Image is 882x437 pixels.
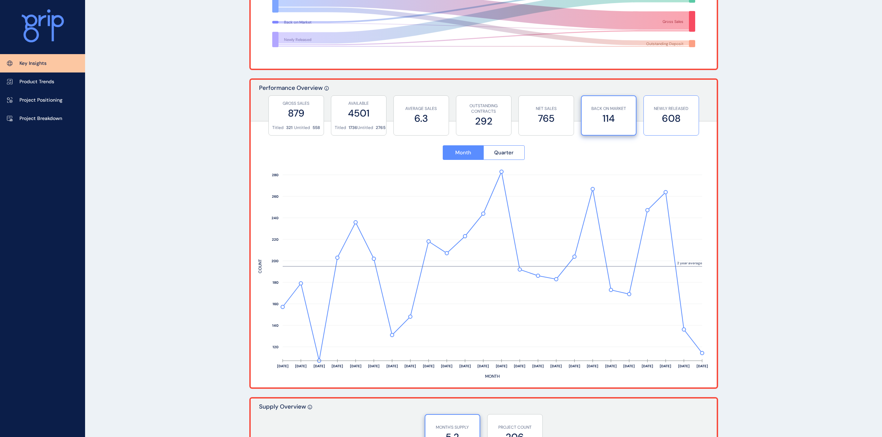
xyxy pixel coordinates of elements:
[485,374,500,379] text: MONTH
[423,364,434,368] text: [DATE]
[443,145,484,160] button: Month
[605,364,616,368] text: [DATE]
[641,364,653,368] text: [DATE]
[259,84,323,121] p: Performance Overview
[429,425,476,430] p: MONTH'S SUPPLY
[272,237,278,242] text: 220
[286,125,292,131] p: 321
[386,364,398,368] text: [DATE]
[491,425,539,430] p: PROJECT COUNT
[295,364,307,368] text: [DATE]
[522,106,570,112] p: NET SALES
[332,364,343,368] text: [DATE]
[405,364,416,368] text: [DATE]
[477,364,489,368] text: [DATE]
[277,364,288,368] text: [DATE]
[357,125,373,131] p: Untitled
[272,216,278,220] text: 240
[272,125,284,131] p: Titled
[441,364,452,368] text: [DATE]
[459,364,471,368] text: [DATE]
[294,125,310,131] p: Untitled
[19,60,47,67] p: Key Insights
[585,112,632,125] label: 114
[460,114,508,128] label: 292
[550,364,562,368] text: [DATE]
[272,173,278,177] text: 280
[397,106,445,112] p: AVERAGE SALES
[587,364,598,368] text: [DATE]
[696,364,708,368] text: [DATE]
[19,115,62,122] p: Project Breakdown
[350,364,361,368] text: [DATE]
[313,125,320,131] p: 558
[368,364,380,368] text: [DATE]
[273,280,278,285] text: 180
[496,364,507,368] text: [DATE]
[647,106,695,112] p: NEWLY RELEASED
[376,125,385,131] p: 2765
[677,261,702,265] text: 2 year average
[272,106,320,120] label: 879
[313,364,325,368] text: [DATE]
[647,112,695,125] label: 608
[335,101,383,106] p: AVAILABLE
[257,259,263,273] text: COUNT
[349,125,357,131] p: 1736
[273,302,278,306] text: 160
[585,106,632,112] p: BACK ON MARKET
[19,97,63,104] p: Project Positioning
[514,364,525,368] text: [DATE]
[568,364,580,368] text: [DATE]
[335,106,383,120] label: 4501
[19,78,54,85] p: Product Trends
[660,364,671,368] text: [DATE]
[397,112,445,125] label: 6.3
[494,149,514,156] span: Quarter
[483,145,525,160] button: Quarter
[273,345,278,349] text: 120
[335,125,346,131] p: Titled
[460,103,508,115] p: OUTSTANDING CONTRACTS
[623,364,635,368] text: [DATE]
[272,323,278,328] text: 140
[272,101,320,106] p: GROSS SALES
[455,149,471,156] span: Month
[678,364,689,368] text: [DATE]
[532,364,543,368] text: [DATE]
[272,194,278,199] text: 260
[272,259,278,263] text: 200
[522,112,570,125] label: 765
